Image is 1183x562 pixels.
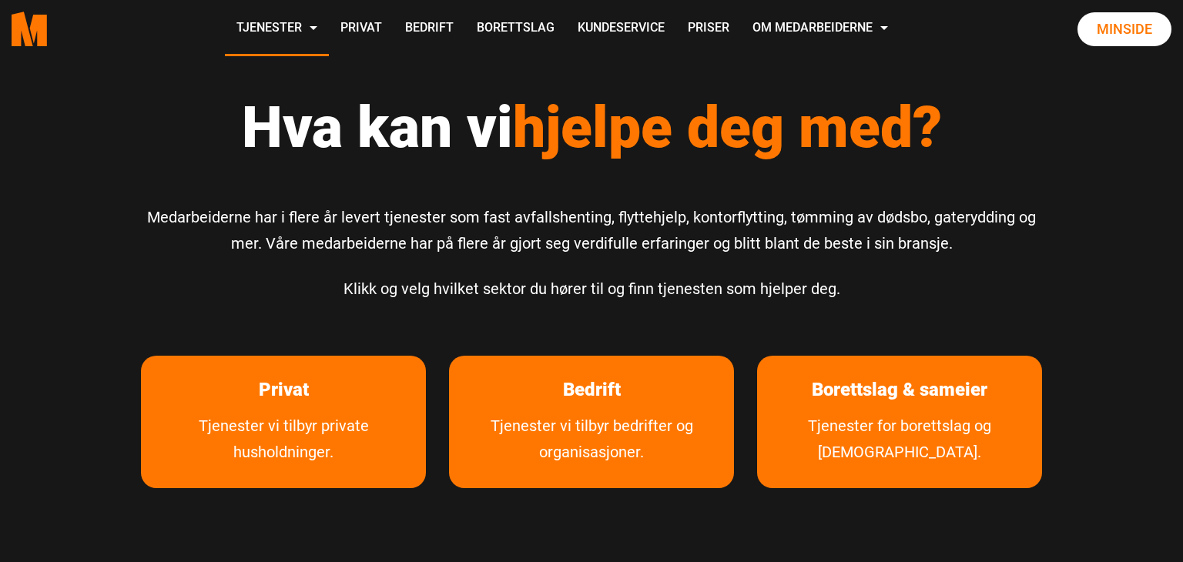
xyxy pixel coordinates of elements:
[513,93,942,161] span: hjelpe deg med?
[757,413,1042,488] a: Tjenester for borettslag og sameier
[329,2,394,56] a: Privat
[141,92,1042,162] h1: Hva kan vi
[394,2,465,56] a: Bedrift
[141,276,1042,302] p: Klikk og velg hvilket sektor du hører til og finn tjenesten som hjelper deg.
[566,2,676,56] a: Kundeservice
[676,2,741,56] a: Priser
[141,204,1042,256] p: Medarbeiderne har i flere år levert tjenester som fast avfallshenting, flyttehjelp, kontorflyttin...
[141,413,426,488] a: Tjenester vi tilbyr private husholdninger
[789,356,1010,424] a: Les mer om Borettslag & sameier
[741,2,900,56] a: Om Medarbeiderne
[236,356,332,424] a: les mer om Privat
[465,2,566,56] a: Borettslag
[1077,12,1171,46] a: Minside
[449,413,734,488] a: Tjenester vi tilbyr bedrifter og organisasjoner
[540,356,644,424] a: les mer om Bedrift
[225,2,329,56] a: Tjenester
